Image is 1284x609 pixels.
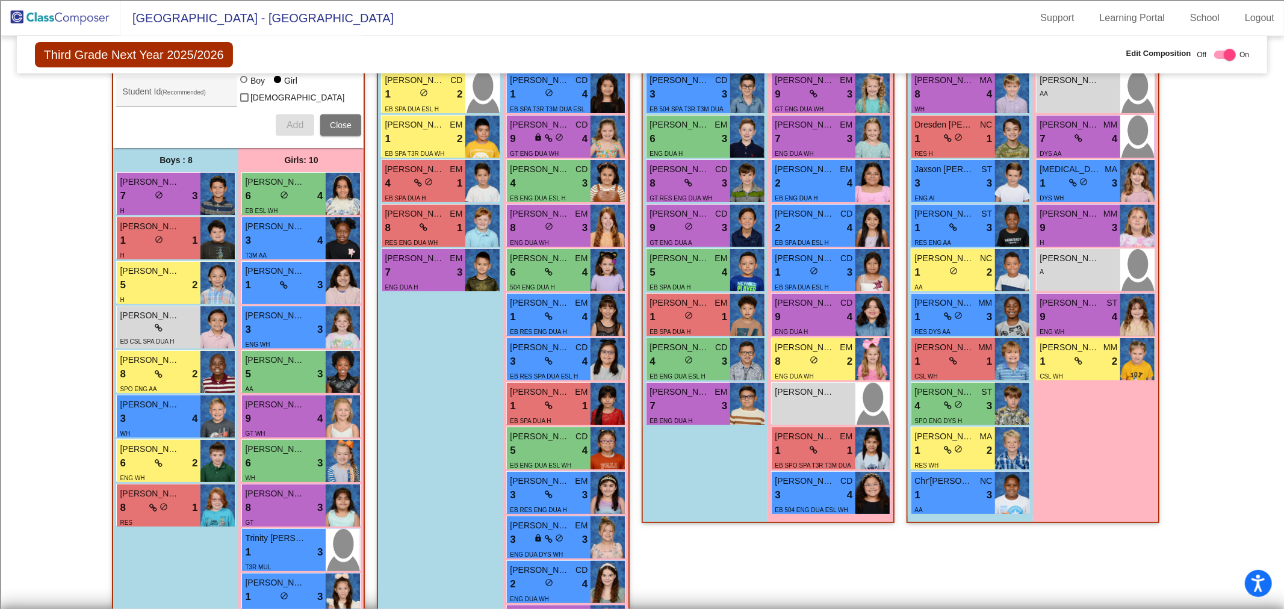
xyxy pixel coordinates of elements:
[650,220,655,236] span: 9
[385,119,445,131] span: [PERSON_NAME]
[1040,354,1045,369] span: 1
[1040,90,1047,97] span: AA
[575,208,588,220] span: EM
[650,373,705,380] span: EB ENG DUA ESL H
[155,235,163,244] span: do_not_disturb_alt
[847,131,852,147] span: 3
[5,223,1279,234] div: Visual Art
[1112,354,1117,369] span: 2
[192,233,197,249] span: 1
[914,87,920,102] span: 8
[1040,163,1100,176] span: [MEDICAL_DATA][PERSON_NAME]
[722,220,727,236] span: 3
[775,106,823,113] span: GT ENG DUA WH
[775,208,835,220] span: [PERSON_NAME]
[582,309,588,325] span: 4
[245,277,250,293] span: 1
[120,220,180,233] span: [PERSON_NAME]
[420,88,428,97] span: do_not_disturb_alt
[120,208,124,214] span: H
[582,220,588,236] span: 3
[5,28,1279,39] div: Sort A > Z
[424,178,433,186] span: do_not_disturb_alt
[914,354,920,369] span: 1
[510,131,515,147] span: 9
[1112,176,1117,191] span: 3
[385,131,390,147] span: 1
[5,39,1279,50] div: Sort New > Old
[5,158,1279,169] div: Add Outline Template
[330,120,352,130] span: Close
[510,297,570,309] span: [PERSON_NAME]
[1112,309,1117,325] span: 4
[5,312,1279,323] div: Move to ...
[1105,163,1117,176] span: MA
[722,87,727,102] span: 3
[982,163,993,176] span: ST
[684,311,693,320] span: do_not_disturb_alt
[914,74,975,87] span: [PERSON_NAME]
[192,366,197,382] span: 2
[1040,309,1045,325] span: 9
[120,366,125,382] span: 8
[5,191,1279,202] div: Magazine
[775,354,780,369] span: 8
[914,265,920,280] span: 1
[840,163,852,176] span: EM
[120,176,180,188] span: [PERSON_NAME]
[1040,329,1064,335] span: ENG WH
[5,366,1279,377] div: SAVE
[245,220,305,233] span: [PERSON_NAME]
[1126,48,1191,60] span: Edit Composition
[684,222,693,230] span: do_not_disturb_alt
[650,163,710,176] span: [PERSON_NAME]
[534,133,542,141] span: lock
[5,16,111,28] input: Search outlines
[987,87,992,102] span: 4
[238,148,364,172] div: Girls: 10
[914,341,975,354] span: [PERSON_NAME]
[287,120,303,130] span: Add
[510,341,570,354] span: [PERSON_NAME]
[245,341,270,348] span: ENG WH
[1040,341,1100,354] span: [PERSON_NAME]
[250,75,265,87] div: Boy
[120,309,180,322] span: [PERSON_NAME]
[715,297,727,309] span: EM
[317,188,323,204] span: 4
[650,341,710,354] span: [PERSON_NAME]
[982,208,993,220] span: ST
[987,176,992,191] span: 3
[1040,131,1045,147] span: 7
[5,290,1279,301] div: SAVE AND GO HOME
[245,233,250,249] span: 3
[1040,268,1044,275] span: A
[987,354,992,369] span: 1
[320,114,361,136] button: Close
[1040,297,1100,309] span: [PERSON_NAME]
[5,126,1279,137] div: Rename Outline
[775,252,835,265] span: [PERSON_NAME]
[650,131,655,147] span: 6
[914,373,938,380] span: CSL WH
[840,119,852,131] span: EM
[450,119,462,131] span: EM
[575,252,588,265] span: EM
[5,5,252,16] div: Home
[120,338,174,345] span: EB CSL SPA DUA H
[840,341,852,354] span: EM
[1103,119,1117,131] span: MM
[722,354,727,369] span: 3
[650,106,723,125] span: EB 504 SPA T3R T3M DUA ESL H
[978,341,992,354] span: MM
[914,309,920,325] span: 1
[510,252,570,265] span: [PERSON_NAME]
[1112,131,1117,147] span: 4
[120,297,124,303] span: H
[5,398,1279,409] div: JOURNAL
[650,265,655,280] span: 5
[650,195,712,202] span: GT RES ENG DUA WH
[120,354,180,366] span: [PERSON_NAME]
[722,176,727,191] span: 3
[582,354,588,369] span: 4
